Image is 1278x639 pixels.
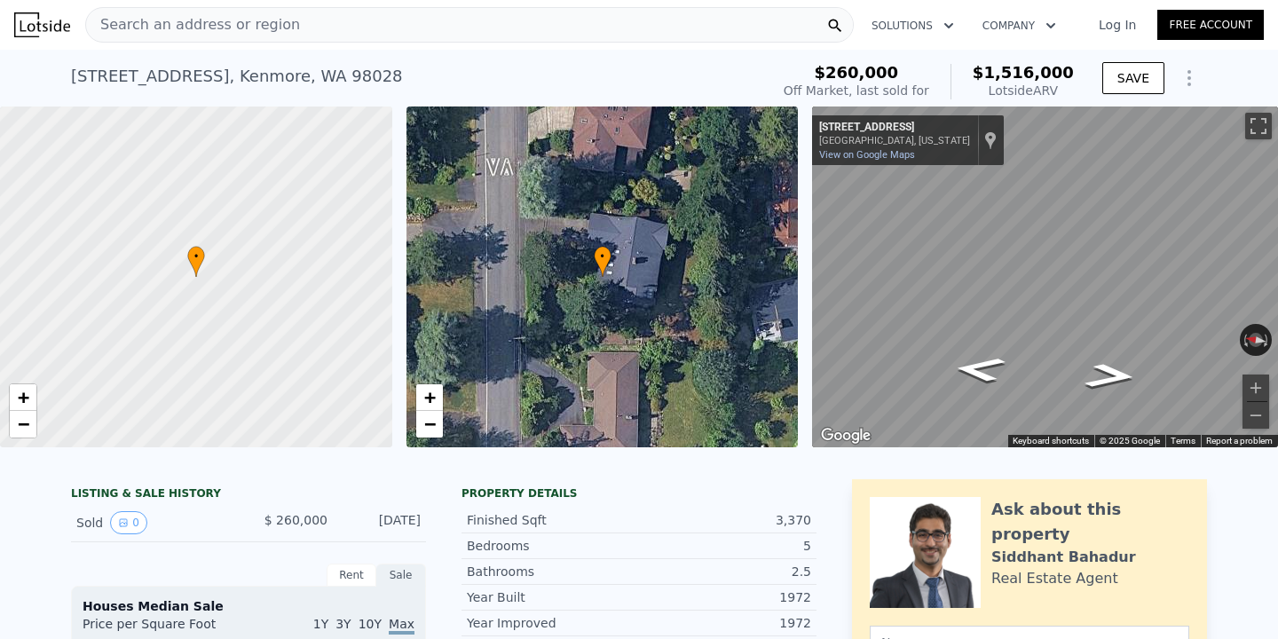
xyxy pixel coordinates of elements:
button: Rotate counterclockwise [1240,324,1250,356]
div: [GEOGRAPHIC_DATA], [US_STATE] [819,135,970,146]
button: Company [968,10,1070,42]
a: Free Account [1157,10,1264,40]
div: Off Market, last sold for [784,82,929,99]
div: Bedrooms [467,537,639,555]
div: Sale [376,564,426,587]
img: Lotside [14,12,70,37]
span: © 2025 Google [1100,436,1160,446]
span: $260,000 [815,63,899,82]
div: Sold [76,511,234,534]
span: Max [389,617,414,635]
div: Lotside ARV [973,82,1074,99]
div: [STREET_ADDRESS] [819,121,970,135]
button: Keyboard shortcuts [1013,435,1089,447]
div: Siddhant Bahadur [991,547,1136,568]
button: SAVE [1102,62,1164,94]
a: View on Google Maps [819,149,915,161]
div: 5 [639,537,811,555]
span: $1,516,000 [973,63,1074,82]
span: • [187,248,205,264]
span: 3Y [335,617,351,631]
button: Zoom in [1242,375,1269,401]
span: 1Y [313,617,328,631]
span: + [423,386,435,408]
button: Rotate clockwise [1263,324,1273,356]
img: Google [816,424,875,447]
div: Year Built [467,588,639,606]
div: [DATE] [342,511,421,534]
div: Street View [812,106,1278,447]
div: Rent [327,564,376,587]
div: 1972 [639,614,811,632]
button: Show Options [1171,60,1207,96]
div: • [187,246,205,277]
div: Houses Median Sale [83,597,414,615]
div: Bathrooms [467,563,639,580]
button: Reset the view [1239,331,1273,349]
a: Terms (opens in new tab) [1171,436,1195,446]
span: $ 260,000 [264,513,327,527]
div: Ask about this property [991,497,1189,547]
path: Go South, 64th Ave NE [1063,358,1159,395]
div: Map [812,106,1278,447]
a: Log In [1077,16,1157,34]
div: Finished Sqft [467,511,639,529]
div: 3,370 [639,511,811,529]
button: Toggle fullscreen view [1245,113,1272,139]
a: Report a problem [1206,436,1273,446]
span: Search an address or region [86,14,300,35]
a: Zoom out [10,411,36,438]
div: 2.5 [639,563,811,580]
a: Open this area in Google Maps (opens a new window) [816,424,875,447]
div: • [594,246,611,277]
button: View historical data [110,511,147,534]
div: LISTING & SALE HISTORY [71,486,426,504]
div: 1972 [639,588,811,606]
span: • [594,248,611,264]
span: + [18,386,29,408]
a: Zoom in [10,384,36,411]
div: Property details [461,486,816,501]
button: Solutions [857,10,968,42]
a: Show location on map [984,130,997,150]
div: Real Estate Agent [991,568,1118,589]
button: Zoom out [1242,402,1269,429]
path: Go North, 64th Ave NE [932,351,1028,388]
a: Zoom in [416,384,443,411]
span: − [18,413,29,435]
div: Year Improved [467,614,639,632]
span: − [423,413,435,435]
span: 10Y [359,617,382,631]
div: [STREET_ADDRESS] , Kenmore , WA 98028 [71,64,403,89]
a: Zoom out [416,411,443,438]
